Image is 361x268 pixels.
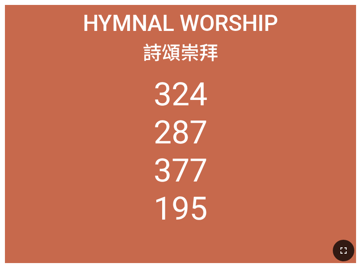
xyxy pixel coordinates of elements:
li: 195 [154,190,207,228]
li: 287 [154,113,207,151]
span: Hymnal Worship [83,10,278,36]
li: 324 [154,75,207,113]
span: 詩頌崇拜 [143,38,218,65]
li: 377 [154,151,207,190]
